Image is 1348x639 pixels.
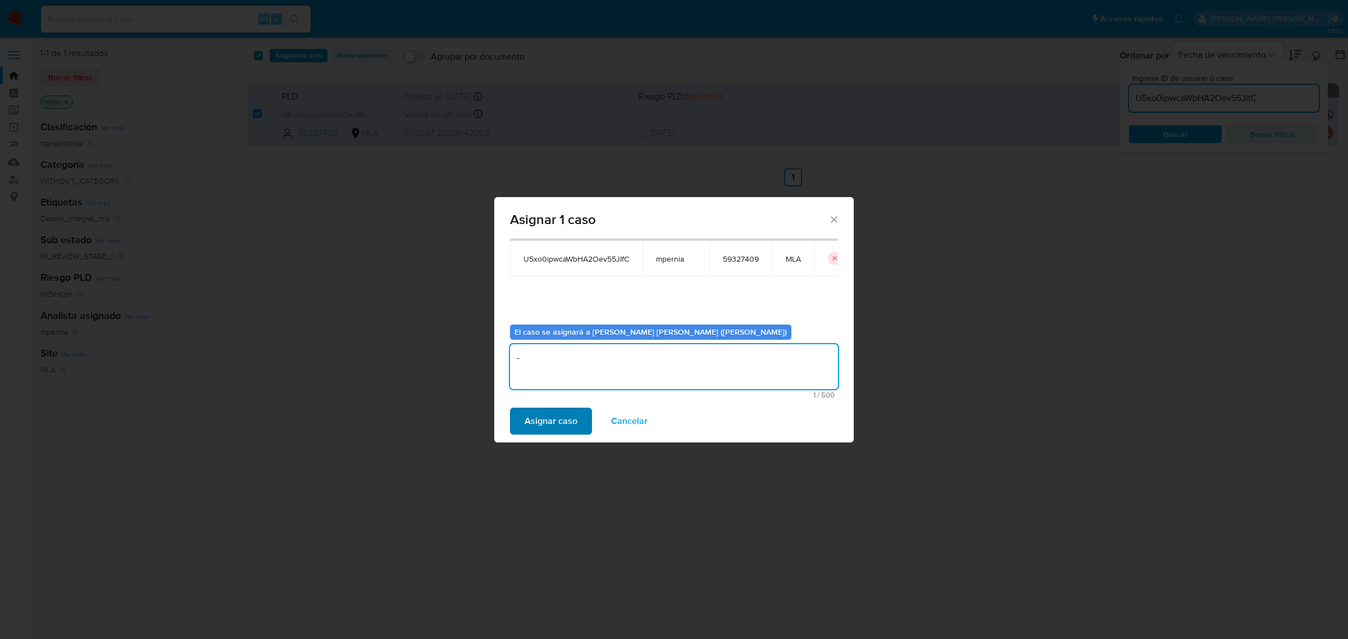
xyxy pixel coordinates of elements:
span: Asignar caso [525,409,577,433]
div: assign-modal [494,197,854,442]
button: Asignar caso [510,408,592,435]
span: U5xo0ipwcaWbHA2Oev55JIfC [523,254,629,264]
span: mpernia [656,254,696,264]
span: Máximo 500 caracteres [513,391,835,399]
b: El caso se asignará a [PERSON_NAME] [PERSON_NAME] ([PERSON_NAME]) [514,326,787,337]
button: icon-button [828,252,841,265]
span: 59327409 [723,254,759,264]
textarea: - [510,344,838,389]
span: MLA [786,254,801,264]
button: Cancelar [596,408,662,435]
button: Cerrar ventana [828,214,839,224]
span: Cancelar [611,409,648,433]
span: Asignar 1 caso [510,213,828,226]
